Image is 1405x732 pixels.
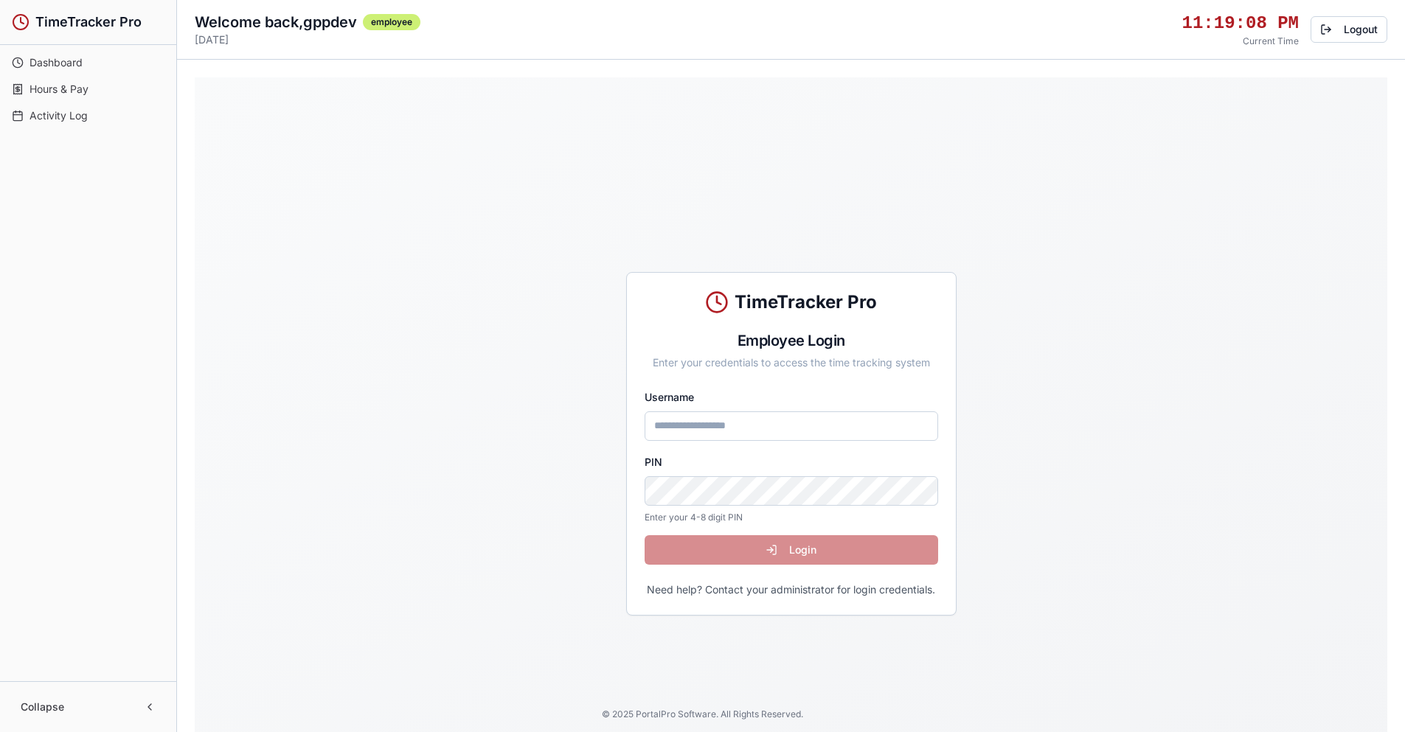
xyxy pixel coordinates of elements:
h2: Welcome back, gppdev [195,12,357,32]
a: Dashboard [6,51,170,74]
div: Employee Login [645,330,938,351]
label: Username [645,391,694,403]
a: Hours & Pay [6,77,170,101]
p: [DATE] [195,32,420,47]
p: Need help? Contact your administrator for login credentials. [645,582,938,597]
button: Logout [1311,16,1387,43]
div: employee [363,14,420,30]
p: Current Time [1182,35,1299,47]
h1: TimeTracker Pro [35,12,142,32]
span: Collapse [21,700,64,714]
span: Activity Log [30,108,88,123]
span: Dashboard [30,55,83,70]
div: Enter your credentials to access the time tracking system [645,355,938,370]
div: 11:19:08 PM [1182,12,1299,35]
p: Enter your 4-8 digit PIN [645,512,938,523]
span: Hours & Pay [30,82,89,97]
label: PIN [645,456,662,468]
a: Activity Log [6,104,170,128]
h1: TimeTracker Pro [735,290,877,314]
button: Collapse [12,694,164,720]
p: © 2025 PortalPro Software. All Rights Reserved. [12,708,1393,720]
